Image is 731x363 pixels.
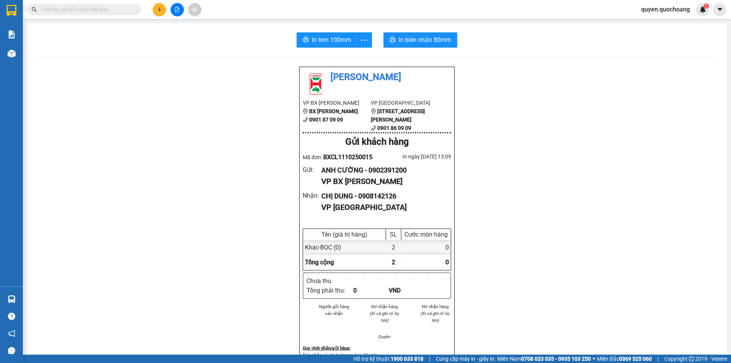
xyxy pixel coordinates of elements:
li: NV nhận hàng [369,303,401,310]
span: Miền Nam [497,355,591,363]
span: caret-down [717,6,723,13]
span: | [429,355,430,363]
span: environment [303,109,308,114]
span: phone [303,117,308,122]
span: Khác - BỌC (0) [305,244,341,251]
span: Cung cấp máy in - giấy in: [436,355,495,363]
div: CHỊ DUNG - 0908142126 [321,191,445,201]
span: quyen.quochoang [635,5,696,14]
div: Cước món hàng [403,231,449,238]
span: Miền Bắc [597,355,652,363]
div: [GEOGRAPHIC_DATA] [73,6,150,24]
strong: 1900 633 818 [391,356,423,362]
div: 0 [401,240,451,255]
button: caret-down [713,3,726,16]
span: notification [8,330,15,337]
img: icon-new-feature [699,6,706,13]
button: aim [188,3,201,16]
button: file-add [171,3,184,16]
sup: 1 [704,3,709,9]
span: 0 [445,259,449,266]
li: [PERSON_NAME] [303,70,451,85]
li: VP BX [PERSON_NAME] [303,99,371,107]
span: phone [371,125,376,131]
span: In biên nhận 80mm [399,35,451,45]
b: 0901 86 09 09 [377,125,411,131]
b: 0901 87 09 09 [309,117,343,123]
div: 0908142126 [73,33,150,43]
div: Chưa thu [306,276,353,286]
button: printerIn biên nhận 80mm [383,32,457,48]
span: Hỗ trợ kỹ thuật: [353,355,423,363]
div: 0902391200 [6,34,67,45]
li: Người gửi hàng xác nhận [318,303,350,317]
span: search [32,7,37,12]
span: question-circle [8,313,15,320]
span: | [658,355,659,363]
div: Mã đơn: [303,152,377,162]
img: solution-icon [8,30,16,38]
div: ANH CƯỜNG - 0902391200 [321,165,445,176]
strong: 0708 023 035 - 0935 103 250 [521,356,591,362]
span: 1 [705,3,707,9]
div: Gửi khách hàng [303,135,451,149]
span: file-add [174,7,180,12]
span: printer [389,37,396,44]
div: Quy định nhận/gửi hàng : [303,345,451,352]
strong: 0369 525 060 [619,356,652,362]
img: warehouse-icon [8,295,16,303]
li: Quyên [369,333,401,340]
li: NV nhận hàng [419,303,451,310]
span: ĐẦU CAO TỐC [6,45,67,71]
img: warehouse-icon [8,50,16,58]
span: aim [192,7,197,12]
div: SL [388,231,399,238]
div: 2 [386,240,401,255]
p: Biên nhận có giá trị trong vòng 10 ngày. [303,352,451,358]
div: CHỊ [PERSON_NAME] [73,24,150,33]
i: (Kí và ghi rõ họ tên) [370,311,399,323]
input: Tìm tên, số ĐT hoặc mã đơn [42,5,132,14]
span: copyright [689,356,694,361]
div: 0 [353,286,389,295]
b: [STREET_ADDRESS][PERSON_NAME] [371,108,425,123]
div: In ngày: [DATE] 13:09 [377,152,451,161]
div: Tổng phải thu : [306,286,353,295]
span: message [8,347,15,354]
span: BXCL1110250015 [323,154,372,161]
button: printerIn tem 100mm [297,32,357,48]
li: VP [GEOGRAPHIC_DATA] [371,99,439,107]
span: In tem 100mm [312,35,351,45]
b: BX [PERSON_NAME] [309,108,358,114]
div: Tên (giá trị hàng) [305,231,384,238]
img: logo-vxr [6,5,16,16]
span: environment [371,109,376,114]
span: ⚪️ [593,357,595,360]
span: more [357,35,372,45]
span: printer [303,37,309,44]
button: plus [153,3,166,16]
i: (Kí và ghi rõ họ tên) [420,311,450,323]
span: Nhận: [73,6,91,14]
span: Tổng cộng [305,259,334,266]
img: logo.jpg [303,70,329,97]
span: Gửi: [6,7,18,15]
div: Gửi : [303,165,321,174]
div: BX [PERSON_NAME] [6,6,67,25]
span: 2 [392,259,395,266]
button: more [357,32,372,48]
div: [PERSON_NAME] [6,25,67,34]
span: plus [157,7,162,12]
div: VND [389,286,424,295]
span: DĐ: [6,49,18,57]
div: VP BX [PERSON_NAME] [321,176,445,187]
div: Nhận : [303,191,321,200]
div: VP [GEOGRAPHIC_DATA] [321,201,445,213]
